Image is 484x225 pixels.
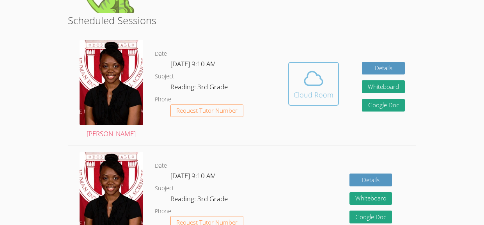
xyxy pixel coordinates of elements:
dd: Reading: 3rd Grade [170,193,229,207]
img: avatar.png [80,40,143,125]
button: Whiteboard [362,80,405,93]
button: Whiteboard [349,192,392,205]
a: Google Doc [362,99,405,112]
dt: Date [155,161,167,171]
a: Details [362,62,405,75]
dt: Date [155,49,167,59]
dt: Subject [155,184,174,193]
h2: Scheduled Sessions [68,13,417,28]
button: Request Tutor Number [170,105,243,117]
a: Details [349,174,392,186]
dd: Reading: 3rd Grade [170,81,229,95]
span: Request Tutor Number [176,108,238,113]
div: Cloud Room [294,89,333,100]
button: Cloud Room [288,62,339,106]
dt: Phone [155,207,171,216]
span: [DATE] 9:10 AM [170,59,216,68]
a: Google Doc [349,211,392,223]
span: [DATE] 9:10 AM [170,171,216,180]
dt: Phone [155,95,171,105]
a: [PERSON_NAME] [80,40,143,140]
dt: Subject [155,72,174,81]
